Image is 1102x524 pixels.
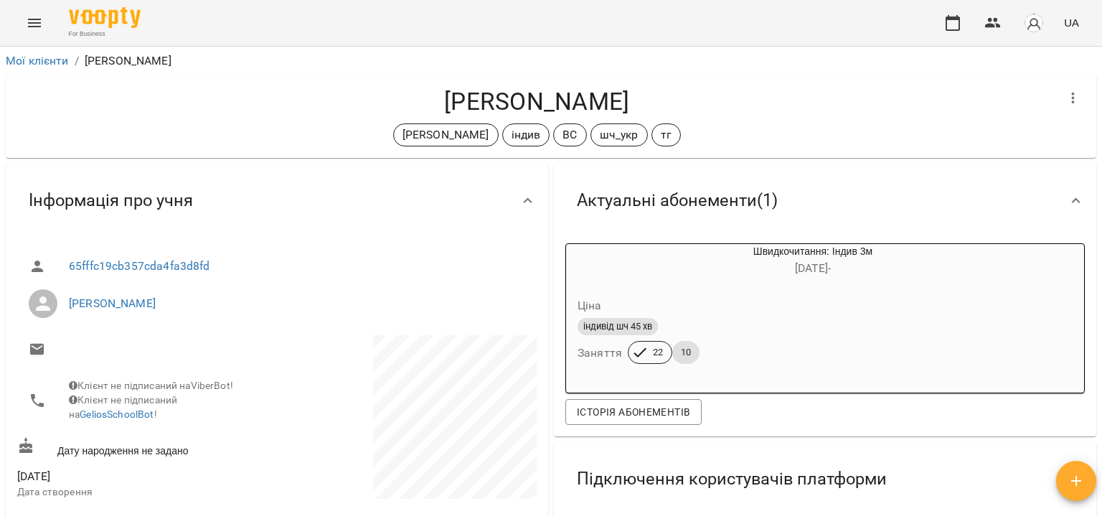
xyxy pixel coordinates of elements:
img: avatar_s.png [1024,13,1044,33]
span: 22 [644,346,672,359]
p: шч_укр [600,126,639,144]
li: / [75,52,79,70]
div: Дату народження не задано [14,434,277,461]
span: Історія абонементів [577,403,690,421]
span: Підключення користувачів платформи [577,468,887,490]
button: UA [1058,9,1085,36]
div: Інформація про учня [6,164,548,238]
div: [PERSON_NAME] [393,123,499,146]
div: індив [502,123,550,146]
p: тг [661,126,672,144]
button: Швидкочитання: Індив 3м[DATE]- Цінаіндивід шч 45 хвЗаняття2210 [566,244,991,381]
p: індив [512,126,541,144]
button: Історія абонементів [565,399,702,425]
div: Швидкочитання: Індив 3м [566,244,635,279]
h6: Ціна [578,296,602,316]
nav: breadcrumb [6,52,1096,70]
div: Швидкочитання: Індив 3м [635,244,991,279]
span: For Business [69,29,141,39]
span: Інформація про учня [29,190,193,212]
a: GeliosSchoolBot [80,408,154,420]
a: [PERSON_NAME] [69,296,156,310]
a: 65fffc19cb357cda4fa3d8fd [69,259,210,273]
span: [DATE] - [795,261,831,275]
div: ВС [553,123,586,146]
p: ВС [562,126,577,144]
span: Клієнт не підписаний на ! [69,394,177,420]
span: Клієнт не підписаний на ViberBot! [69,380,233,391]
div: тг [651,123,681,146]
span: індивід шч 45 хв [578,320,658,333]
div: шч_укр [590,123,648,146]
p: [PERSON_NAME] [85,52,171,70]
div: Підключення користувачів платформи [554,442,1096,516]
span: 10 [672,346,700,359]
button: Menu [17,6,52,40]
h6: Заняття [578,343,622,363]
div: Актуальні абонементи(1) [554,164,1096,238]
span: Актуальні абонементи ( 1 ) [577,190,778,212]
p: Дата створення [17,485,274,500]
h4: [PERSON_NAME] [17,87,1056,116]
span: [DATE] [17,468,274,485]
a: Мої клієнти [6,54,69,67]
span: UA [1064,15,1079,30]
p: [PERSON_NAME] [402,126,489,144]
img: Voopty Logo [69,7,141,28]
